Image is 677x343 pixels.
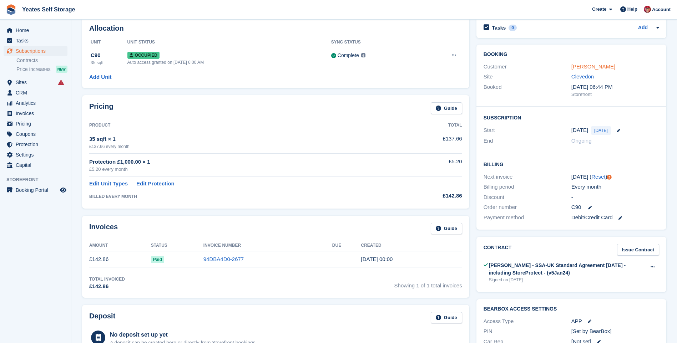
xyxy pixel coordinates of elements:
[571,126,588,134] time: 2025-08-25 23:00:00 UTC
[509,25,517,31] div: 0
[393,192,462,200] div: £142.86
[203,240,332,251] th: Invoice Number
[4,46,67,56] a: menu
[484,137,571,145] div: End
[56,66,67,73] div: NEW
[484,203,571,211] div: Order number
[151,240,203,251] th: Status
[16,66,51,73] span: Price increases
[431,223,462,235] a: Guide
[89,251,151,267] td: £142.86
[16,185,59,195] span: Booking Portal
[19,4,78,15] a: Yeates Self Storage
[571,138,592,144] span: Ongoing
[644,6,651,13] img: Wendie Tanner
[431,312,462,324] a: Guide
[4,160,67,170] a: menu
[16,46,59,56] span: Subscriptions
[571,317,659,326] div: APP
[606,174,612,180] div: Tooltip anchor
[484,114,659,121] h2: Subscription
[89,73,111,81] a: Add Unit
[484,214,571,222] div: Payment method
[127,52,160,59] span: Occupied
[571,203,581,211] span: C90
[151,256,164,263] span: Paid
[571,183,659,191] div: Every month
[652,6,671,13] span: Account
[571,63,615,70] a: [PERSON_NAME]
[16,160,59,170] span: Capital
[89,276,125,282] div: Total Invoiced
[127,59,331,66] div: Auto access granted on [DATE] 6:00 AM
[591,126,611,135] span: [DATE]
[89,240,151,251] th: Amount
[484,83,571,98] div: Booked
[59,186,67,194] a: Preview store
[16,77,59,87] span: Sites
[6,4,16,15] img: stora-icon-8386f47178a22dfd0bd8f6a31ec36ba5ce8667c1dd55bd0f319d3a0aa187defe.svg
[571,193,659,201] div: -
[484,317,571,326] div: Access Type
[4,185,67,195] a: menu
[4,36,67,46] a: menu
[617,244,659,256] a: Issue Contract
[484,73,571,81] div: Site
[489,277,646,283] div: Signed on [DATE]
[89,37,127,48] th: Unit
[627,6,637,13] span: Help
[16,36,59,46] span: Tasks
[393,120,462,131] th: Total
[4,150,67,160] a: menu
[393,131,462,153] td: £137.66
[4,129,67,139] a: menu
[16,108,59,118] span: Invoices
[89,282,125,291] div: £142.86
[484,327,571,336] div: PIN
[16,119,59,129] span: Pricing
[4,98,67,108] a: menu
[91,51,127,60] div: C90
[4,108,67,118] a: menu
[89,120,393,131] th: Product
[127,37,331,48] th: Unit Status
[16,98,59,108] span: Analytics
[484,52,659,57] h2: Booking
[571,214,659,222] div: Debit/Credit Card
[89,193,393,200] div: BILLED EVERY MONTH
[484,244,512,256] h2: Contract
[571,91,659,98] div: Storefront
[394,276,462,291] span: Showing 1 of 1 total invoices
[16,129,59,139] span: Coupons
[89,143,393,150] div: £137.66 every month
[16,150,59,160] span: Settings
[361,53,365,57] img: icon-info-grey-7440780725fd019a000dd9b08b2336e03edf1995a4989e88bcd33f0948082b44.svg
[89,102,113,114] h2: Pricing
[16,25,59,35] span: Home
[361,240,462,251] th: Created
[571,73,594,80] a: Clevedon
[484,126,571,135] div: Start
[89,312,115,324] h2: Deposit
[4,25,67,35] a: menu
[484,193,571,201] div: Discount
[393,154,462,177] td: £5.20
[638,24,648,32] a: Add
[591,174,605,180] a: Reset
[492,25,506,31] h2: Tasks
[16,65,67,73] a: Price increases NEW
[592,6,606,13] span: Create
[89,135,393,143] div: 35 sqft × 1
[91,60,127,66] div: 35 sqft
[89,24,462,32] h2: Allocation
[332,240,361,251] th: Due
[16,139,59,149] span: Protection
[4,119,67,129] a: menu
[89,223,118,235] h2: Invoices
[4,139,67,149] a: menu
[331,37,422,48] th: Sync Status
[484,160,659,168] h2: Billing
[361,256,393,262] time: 2025-08-25 23:00:05 UTC
[338,52,359,59] div: Complete
[16,88,59,98] span: CRM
